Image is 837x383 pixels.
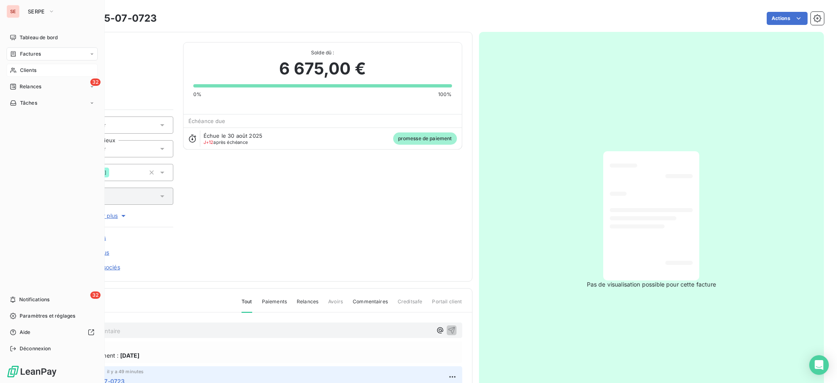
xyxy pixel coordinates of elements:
[107,369,144,374] span: il y a 49 minutes
[767,12,808,25] button: Actions
[20,34,58,41] span: Tableau de bord
[193,91,201,98] span: 0%
[90,291,101,299] span: 32
[20,312,75,320] span: Paramètres et réglages
[438,91,452,98] span: 100%
[49,211,173,220] button: Voir plus
[353,298,388,312] span: Commentaires
[20,99,37,107] span: Tâches
[204,140,248,145] span: après échéance
[204,139,214,145] span: J+12
[7,326,98,339] a: Aide
[19,296,49,303] span: Notifications
[242,298,252,313] span: Tout
[587,280,716,289] span: Pas de visualisation possible pour cette facture
[76,11,157,26] h3: 013-25-07-0723
[120,351,139,360] span: [DATE]
[393,132,457,145] span: promesse de paiement
[7,5,20,18] div: SE
[20,345,51,352] span: Déconnexion
[398,298,423,312] span: Creditsafe
[262,298,287,312] span: Paiements
[20,329,31,336] span: Aide
[95,212,128,220] span: Voir plus
[432,298,462,312] span: Portail client
[64,52,173,58] span: 41SEMEPA
[20,83,41,90] span: Relances
[20,50,41,58] span: Factures
[279,56,366,81] span: 6 675,00 €
[809,355,829,375] div: Open Intercom Messenger
[28,8,45,15] span: SERPE
[204,132,262,139] span: Échue le 30 août 2025
[297,298,318,312] span: Relances
[328,298,343,312] span: Avoirs
[20,67,36,74] span: Clients
[90,78,101,86] span: 32
[188,118,226,124] span: Échéance due
[7,365,57,378] img: Logo LeanPay
[193,49,452,56] span: Solde dû :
